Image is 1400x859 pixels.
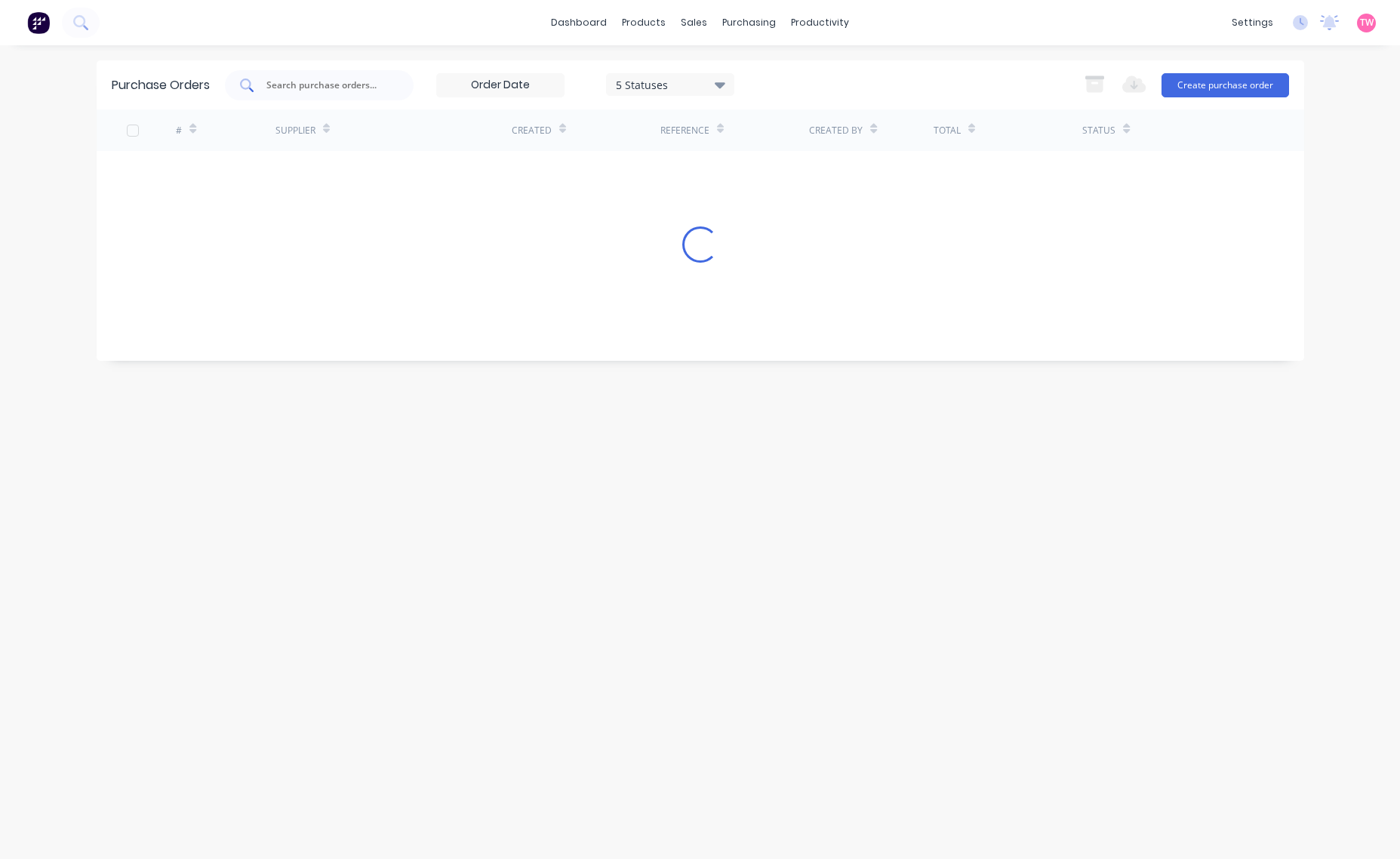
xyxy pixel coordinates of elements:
a: dashboard [543,11,614,34]
div: productivity [783,11,857,34]
button: Create purchase order [1162,73,1289,97]
input: Search purchase orders... [265,78,390,93]
div: products [614,11,673,34]
div: Supplier [275,124,315,137]
img: Factory [27,11,50,34]
div: Status [1082,124,1115,137]
div: sales [673,11,715,34]
div: settings [1224,11,1281,34]
div: Total [934,124,961,137]
div: Purchase Orders [112,76,210,94]
span: TW [1360,16,1374,29]
div: # [176,124,182,137]
div: purchasing [715,11,783,34]
div: Created [512,124,552,137]
div: Created By [809,124,863,137]
input: Order Date [437,74,564,97]
div: 5 Statuses [616,76,724,92]
div: Reference [660,124,709,137]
